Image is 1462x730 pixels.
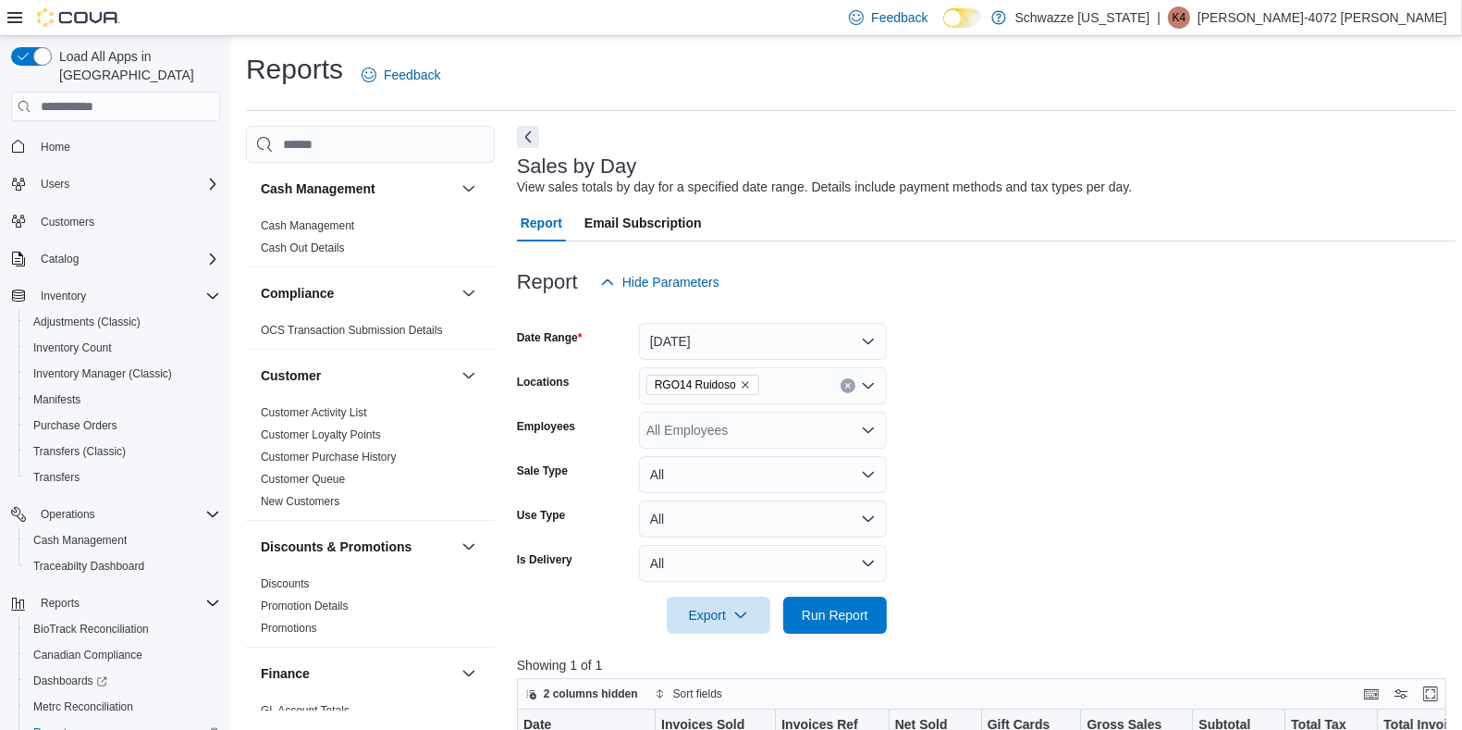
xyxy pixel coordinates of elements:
span: Feedback [384,66,440,84]
span: GL Account Totals [261,703,350,718]
button: Discounts & Promotions [261,538,454,556]
span: Transfers (Classic) [26,440,220,463]
span: Canadian Compliance [33,648,142,662]
span: Hide Parameters [622,273,719,291]
p: [PERSON_NAME]-4072 [PERSON_NAME] [1198,6,1447,29]
button: Reports [33,592,87,614]
a: Dashboards [18,668,227,694]
span: BioTrack Reconciliation [26,618,220,640]
span: Metrc Reconciliation [26,696,220,718]
p: Schwazze [US_STATE] [1015,6,1150,29]
button: Open list of options [861,378,876,393]
button: All [639,501,887,538]
span: Run Report [802,606,868,625]
span: Dark Mode [943,28,944,29]
button: Compliance [458,282,480,304]
button: Inventory Count [18,335,227,361]
span: Adjustments (Classic) [33,315,141,329]
a: Transfers [26,466,87,489]
button: Finance [458,662,480,685]
button: Open list of options [861,423,876,438]
a: Customers [33,211,102,233]
h3: Cash Management [261,179,375,198]
button: Adjustments (Classic) [18,309,227,335]
a: Customer Purchase History [261,451,397,464]
span: Email Subscription [584,204,702,241]
button: Inventory Manager (Classic) [18,361,227,387]
img: Cova [37,8,120,27]
button: Manifests [18,387,227,413]
span: Promotions [261,621,317,636]
button: BioTrack Reconciliation [18,616,227,642]
span: RGO14 Ruidoso [646,375,759,395]
span: Cash Management [261,218,354,233]
span: Inventory Count [33,340,112,355]
div: Compliance [246,319,495,349]
a: Customer Loyalty Points [261,428,381,441]
span: Operations [41,507,95,522]
span: Dashboards [26,670,220,692]
span: Transfers [33,470,80,485]
a: Inventory Count [26,337,119,359]
a: OCS Transaction Submission Details [261,324,443,337]
label: Use Type [517,508,565,523]
button: Operations [33,503,103,526]
a: BioTrack Reconciliation [26,618,156,640]
button: Inventory [33,285,93,307]
span: Transfers (Classic) [33,444,126,459]
a: Cash Management [26,529,134,551]
div: Customer [246,402,495,520]
div: Karen-4072 Collazo [1168,6,1190,29]
span: Canadian Compliance [26,644,220,666]
button: [DATE] [639,323,887,360]
span: K4 [1173,6,1186,29]
button: Remove RGO14 Ruidoso from selection in this group [740,379,751,390]
h3: Compliance [261,284,334,303]
span: Manifests [33,392,80,407]
span: Home [33,134,220,157]
button: Traceabilty Dashboard [18,553,227,579]
a: GL Account Totals [261,704,350,717]
a: Discounts [261,577,310,590]
span: Load All Apps in [GEOGRAPHIC_DATA] [52,47,220,84]
span: OCS Transaction Submission Details [261,323,443,338]
a: Cash Out Details [261,241,345,254]
span: Users [41,177,69,192]
h3: Discounts & Promotions [261,538,412,556]
a: Adjustments (Classic) [26,311,148,333]
span: Catalog [41,252,79,266]
button: Enter fullscreen [1419,683,1442,705]
button: Purchase Orders [18,413,227,439]
span: Reports [41,596,80,611]
span: Metrc Reconciliation [33,699,133,714]
label: Sale Type [517,464,568,478]
button: Customer [458,365,480,387]
button: Clear input [841,378,855,393]
span: Cash Management [26,529,220,551]
span: Inventory Manager (Classic) [26,363,220,385]
a: Feedback [354,56,448,93]
span: Operations [33,503,220,526]
span: RGO14 Ruidoso [655,376,736,394]
button: Discounts & Promotions [458,536,480,558]
span: Feedback [871,8,928,27]
button: Next [517,126,539,148]
span: Traceabilty Dashboard [33,559,144,574]
span: Promotion Details [261,599,349,613]
span: Transfers [26,466,220,489]
h1: Reports [246,51,343,88]
h3: Customer [261,366,321,385]
button: Display options [1390,683,1412,705]
button: Finance [261,664,454,683]
button: Run Report [783,597,887,634]
span: Inventory [33,285,220,307]
p: Showing 1 of 1 [517,656,1456,674]
div: Cash Management [246,215,495,266]
a: Dashboards [26,670,115,692]
h3: Sales by Day [517,155,637,178]
button: Customers [4,208,227,235]
a: New Customers [261,495,339,508]
h3: Finance [261,664,310,683]
span: Customer Purchase History [261,450,397,464]
span: Inventory [41,289,86,303]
